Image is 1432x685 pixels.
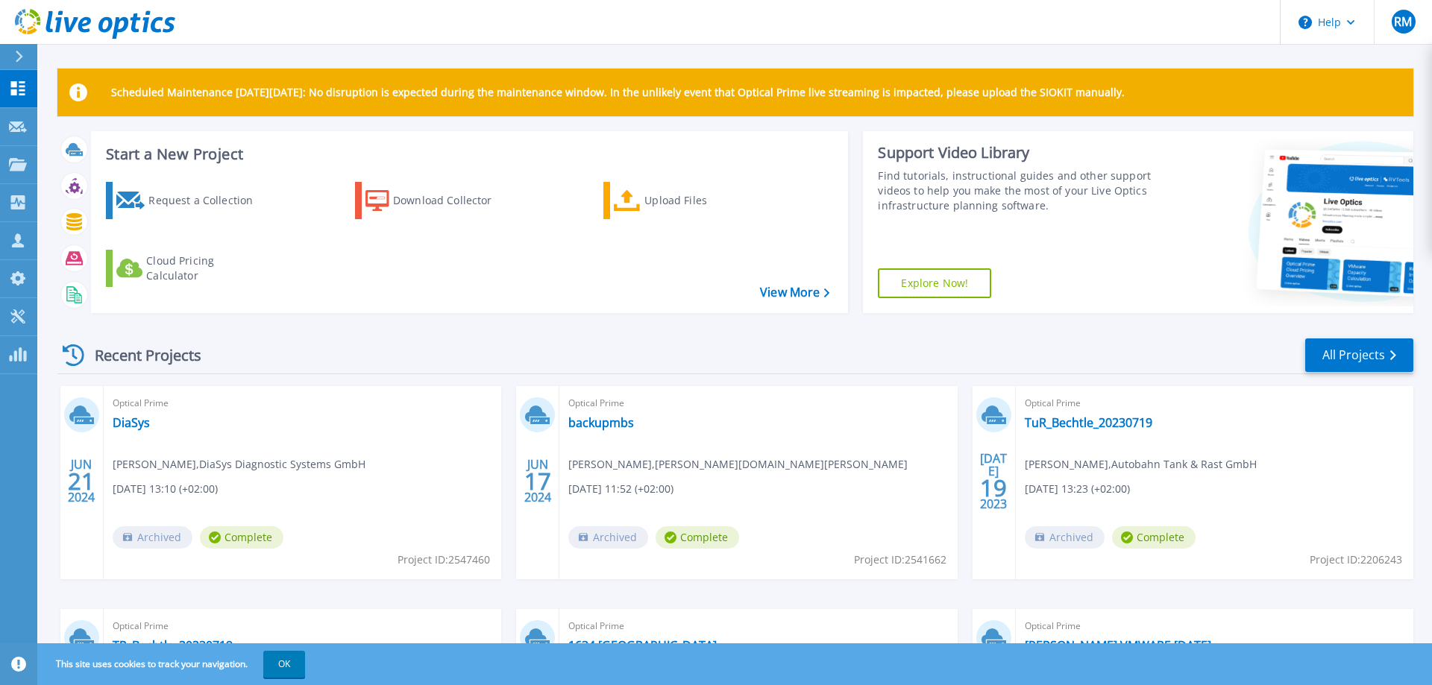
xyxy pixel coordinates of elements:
span: [PERSON_NAME] , Autobahn Tank & Rast GmbH [1025,456,1257,473]
a: Download Collector [355,182,521,219]
span: Project ID: 2541662 [854,552,946,568]
div: Download Collector [393,186,512,215]
span: [PERSON_NAME] , [PERSON_NAME][DOMAIN_NAME][PERSON_NAME] [568,456,908,473]
span: 21 [68,475,95,487]
a: Upload Files [603,182,770,219]
span: Project ID: 2547460 [398,552,490,568]
a: Explore Now! [878,268,991,298]
span: 17 [524,475,551,487]
div: [DATE] 2023 [979,454,1008,508]
a: View More [760,285,829,300]
span: Complete [1112,526,1196,549]
span: [DATE] 13:23 (+02:00) [1025,481,1130,497]
a: Cloud Pricing Calculator [106,250,272,287]
span: Optical Prime [1025,618,1404,634]
span: Archived [568,526,648,549]
a: [PERSON_NAME] VMWARE [DATE] [1025,638,1211,653]
span: RM [1394,16,1412,28]
a: Request a Collection [106,182,272,219]
span: Optical Prime [1025,395,1404,411]
span: Optical Prime [113,618,492,634]
span: Optical Prime [568,618,948,634]
div: JUN 2024 [67,454,95,508]
span: Complete [200,526,283,549]
span: [DATE] 11:52 (+02:00) [568,481,673,497]
a: TuR_Bechtle_20230719 [1025,415,1152,430]
span: 19 [980,482,1007,494]
button: OK [263,651,305,678]
div: Upload Files [644,186,764,215]
span: This site uses cookies to track your navigation. [41,651,305,678]
div: Find tutorials, instructional guides and other support videos to help you make the most of your L... [878,168,1158,213]
h3: Start a New Project [106,146,829,162]
span: Complete [656,526,739,549]
span: Project ID: 2206243 [1310,552,1402,568]
span: Archived [113,526,192,549]
a: 1634 [GEOGRAPHIC_DATA] [568,638,717,653]
span: [PERSON_NAME] , DiaSys Diagnostic Systems GmbH [113,456,365,473]
a: All Projects [1305,338,1413,372]
div: JUN 2024 [524,454,552,508]
div: Recent Projects [57,337,222,373]
div: Request a Collection [148,186,268,215]
a: backupmbs [568,415,634,430]
span: Archived [1025,526,1105,549]
a: TR_Bechtle_20230719 [113,638,233,653]
div: Cloud Pricing Calculator [146,253,266,283]
span: Optical Prime [113,395,492,411]
span: Optical Prime [568,395,948,411]
p: Scheduled Maintenance [DATE][DATE]: No disruption is expected during the maintenance window. In t... [111,86,1125,98]
a: DiaSys [113,415,150,430]
span: [DATE] 13:10 (+02:00) [113,481,218,497]
div: Support Video Library [878,143,1158,162]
